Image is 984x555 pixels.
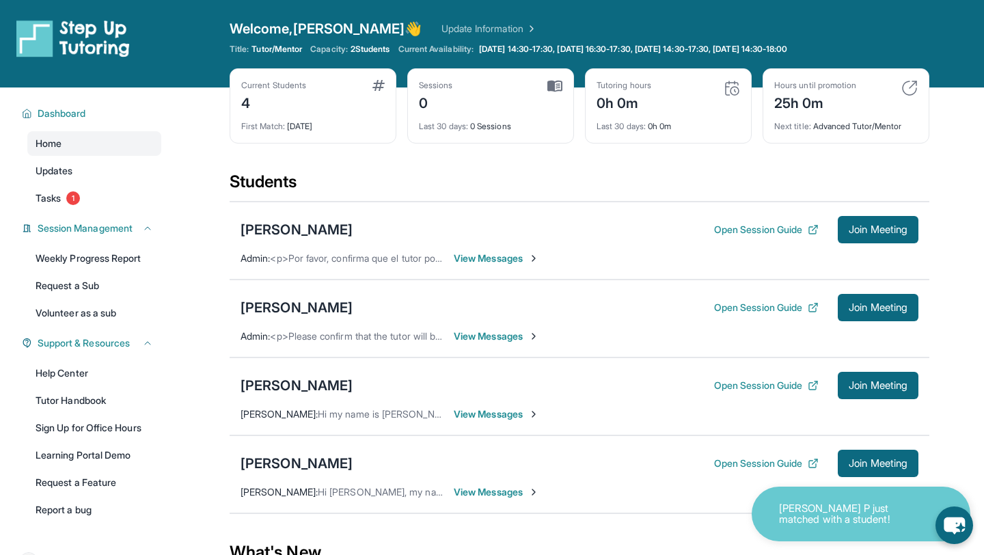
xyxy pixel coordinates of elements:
[32,107,153,120] button: Dashboard
[849,459,907,468] span: Join Meeting
[251,44,302,55] span: Tutor/Mentor
[230,171,929,201] div: Students
[419,121,468,131] span: Last 30 days :
[27,159,161,183] a: Updates
[419,80,453,91] div: Sessions
[16,19,130,57] img: logo
[38,221,133,235] span: Session Management
[724,80,740,96] img: card
[714,301,819,314] button: Open Session Guide
[597,113,740,132] div: 0h 0m
[351,44,390,55] span: 2 Students
[774,80,856,91] div: Hours until promotion
[597,121,646,131] span: Last 30 days :
[241,330,270,342] span: Admin :
[838,450,918,477] button: Join Meeting
[241,486,318,498] span: [PERSON_NAME] :
[476,44,790,55] a: [DATE] 14:30-17:30, [DATE] 16:30-17:30, [DATE] 14:30-17:30, [DATE] 14:30-18:00
[419,91,453,113] div: 0
[528,253,539,264] img: Chevron-Right
[27,301,161,325] a: Volunteer as a sub
[935,506,973,544] button: chat-button
[230,19,422,38] span: Welcome, [PERSON_NAME] 👋
[774,121,811,131] span: Next title :
[523,22,537,36] img: Chevron Right
[241,252,270,264] span: Admin :
[479,44,787,55] span: [DATE] 14:30-17:30, [DATE] 16:30-17:30, [DATE] 14:30-17:30, [DATE] 14:30-18:00
[310,44,348,55] span: Capacity:
[27,416,161,440] a: Sign Up for Office Hours
[372,80,385,91] img: card
[36,191,61,205] span: Tasks
[714,457,819,470] button: Open Session Guide
[528,331,539,342] img: Chevron-Right
[441,22,537,36] a: Update Information
[36,164,73,178] span: Updates
[528,409,539,420] img: Chevron-Right
[27,443,161,468] a: Learning Portal Demo
[528,487,539,498] img: Chevron-Right
[32,336,153,350] button: Support & Resources
[849,303,907,312] span: Join Meeting
[241,408,318,420] span: [PERSON_NAME] :
[241,113,385,132] div: [DATE]
[27,273,161,298] a: Request a Sub
[849,381,907,390] span: Join Meeting
[27,361,161,385] a: Help Center
[27,470,161,495] a: Request a Feature
[398,44,474,55] span: Current Availability:
[714,379,819,392] button: Open Session Guide
[454,252,539,265] span: View Messages
[454,485,539,499] span: View Messages
[241,80,306,91] div: Current Students
[241,121,285,131] span: First Match :
[270,252,776,264] span: <p>Por favor, confirma que el tutor podrá asistir a tu primera hora de reunión asignada antes de ...
[838,216,918,243] button: Join Meeting
[32,221,153,235] button: Session Management
[901,80,918,96] img: card
[241,298,353,317] div: [PERSON_NAME]
[27,498,161,522] a: Report a bug
[230,44,249,55] span: Title:
[38,336,130,350] span: Support & Resources
[27,186,161,211] a: Tasks1
[241,376,353,395] div: [PERSON_NAME]
[454,407,539,421] span: View Messages
[27,131,161,156] a: Home
[241,454,353,473] div: [PERSON_NAME]
[838,372,918,399] button: Join Meeting
[270,330,763,342] span: <p>Please confirm that the tutor will be able to attend your first assigned meeting time before j...
[38,107,86,120] span: Dashboard
[27,388,161,413] a: Tutor Handbook
[779,503,916,526] p: [PERSON_NAME] P just matched with a student!
[27,246,161,271] a: Weekly Progress Report
[36,137,61,150] span: Home
[66,191,80,205] span: 1
[838,294,918,321] button: Join Meeting
[774,113,918,132] div: Advanced Tutor/Mentor
[454,329,539,343] span: View Messages
[419,113,562,132] div: 0 Sessions
[774,91,856,113] div: 25h 0m
[241,91,306,113] div: 4
[547,80,562,92] img: card
[714,223,819,236] button: Open Session Guide
[597,80,651,91] div: Tutoring hours
[849,226,907,234] span: Join Meeting
[597,91,651,113] div: 0h 0m
[241,220,353,239] div: [PERSON_NAME]
[318,408,528,420] span: Hi my name is [PERSON_NAME] am lyams father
